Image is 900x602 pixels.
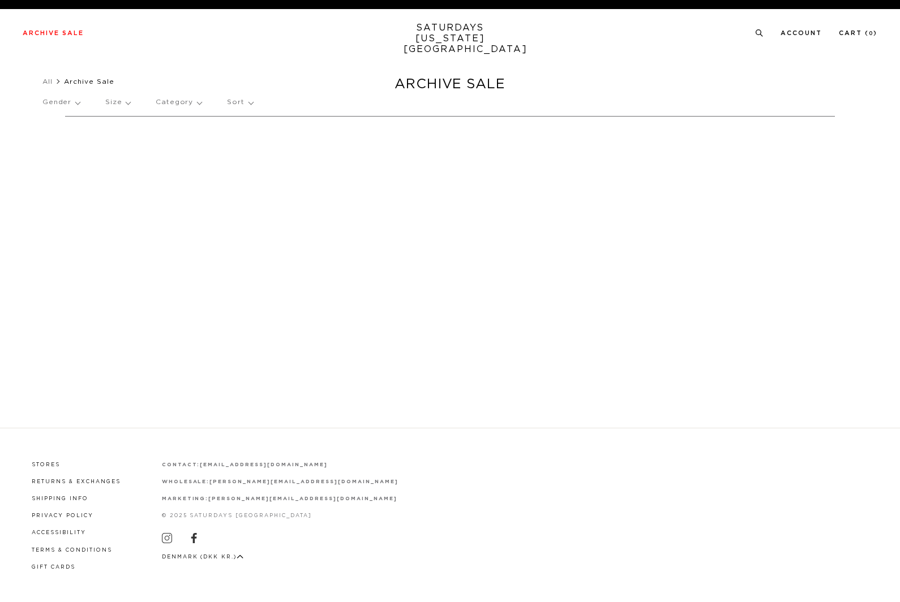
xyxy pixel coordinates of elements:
[162,511,398,520] p: © 2025 Saturdays [GEOGRAPHIC_DATA]
[32,548,112,553] a: Terms & Conditions
[208,496,397,501] a: [PERSON_NAME][EMAIL_ADDRESS][DOMAIN_NAME]
[162,462,200,467] strong: contact:
[156,89,202,115] p: Category
[869,31,873,36] small: 0
[32,513,93,518] a: Privacy Policy
[200,462,327,467] a: [EMAIL_ADDRESS][DOMAIN_NAME]
[209,479,398,484] a: [PERSON_NAME][EMAIL_ADDRESS][DOMAIN_NAME]
[32,565,75,570] a: Gift Cards
[162,479,210,484] strong: wholesale:
[404,23,497,55] a: SATURDAYS[US_STATE][GEOGRAPHIC_DATA]
[32,479,121,484] a: Returns & Exchanges
[839,30,877,36] a: Cart (0)
[105,89,130,115] p: Size
[32,462,60,467] a: Stores
[32,496,88,501] a: Shipping Info
[162,496,209,501] strong: marketing:
[32,530,86,535] a: Accessibility
[42,78,53,85] a: All
[781,30,822,36] a: Account
[64,78,114,85] span: Archive Sale
[227,89,252,115] p: Sort
[42,89,80,115] p: Gender
[23,30,84,36] a: Archive Sale
[162,553,244,561] button: Denmark (DKK kr.)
